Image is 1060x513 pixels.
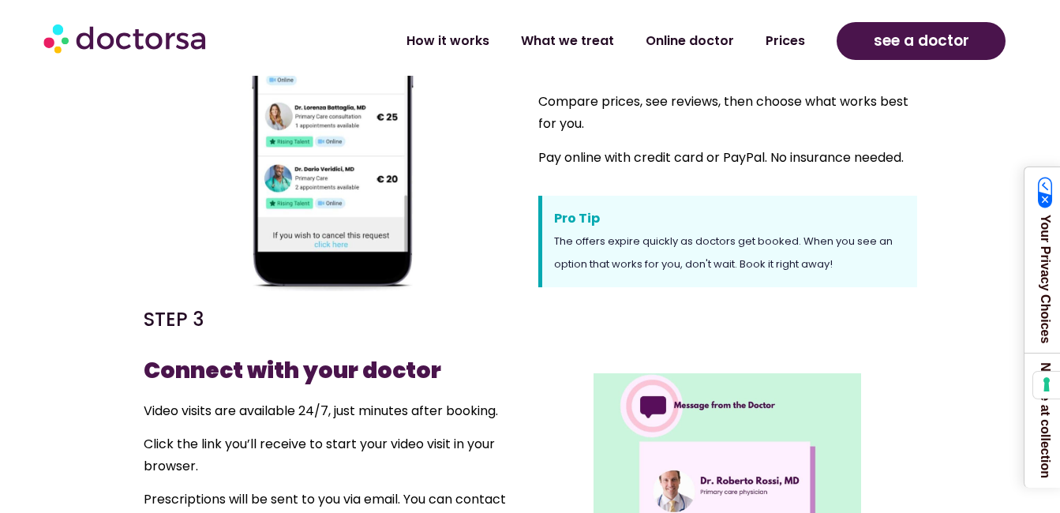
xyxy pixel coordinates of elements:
[144,355,441,386] strong: Connect with your doctor
[750,23,821,59] a: Prices
[144,400,523,422] p: Video visits are available 24/7, just minutes after booking.
[874,28,969,54] span: see a doctor
[505,23,630,59] a: What we treat
[283,23,821,59] nav: Menu
[554,208,905,230] span: Pro Tip
[1033,372,1060,399] button: Your consent preferences for tracking technologies
[630,23,750,59] a: Online doctor
[1038,177,1053,208] img: California Consumer Privacy Act (CCPA) Opt-Out Icon
[538,147,917,169] p: Pay online with credit card or PayPal. No insurance needed.
[837,22,1005,60] a: see a doctor
[538,37,911,77] span: Doctors will send appointment options and you’ll be notified via WhatsApp, where you’ll receive a...
[144,307,523,332] h5: STEP 3
[144,433,523,477] p: Click the link you’ll receive to start your video visit in your browser.
[554,234,893,271] span: The offers expire quickly as doctors get booked. When you see an option that works for you, don't...
[538,92,908,133] span: Compare prices, see reviews, then choose what works best for you.
[391,23,505,59] a: How it works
